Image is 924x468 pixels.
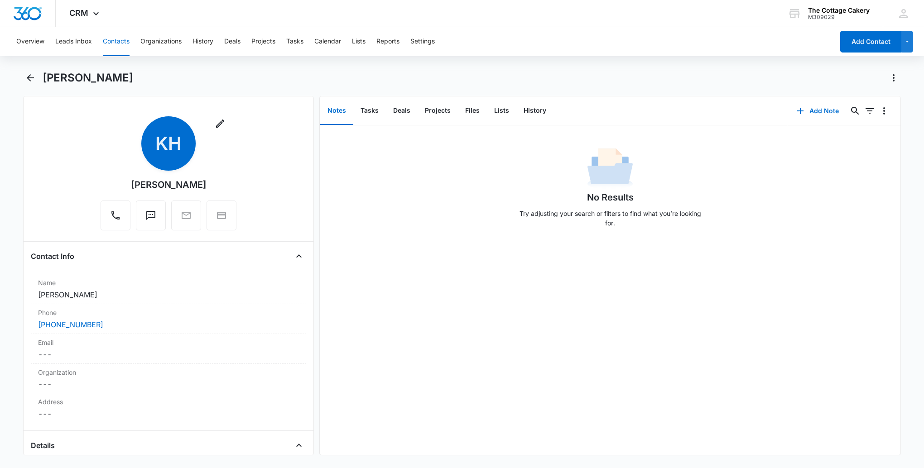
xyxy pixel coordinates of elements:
[862,104,877,118] button: Filters
[136,215,166,222] a: Text
[587,145,633,191] img: No Data
[140,27,182,56] button: Organizations
[31,334,306,364] div: Email---
[808,14,870,20] div: account id
[38,289,299,300] dd: [PERSON_NAME]
[224,27,241,56] button: Deals
[418,97,458,125] button: Projects
[38,397,299,406] label: Address
[410,27,435,56] button: Settings
[458,97,487,125] button: Files
[141,116,196,171] span: KH
[38,408,299,419] dd: ---
[101,215,130,222] a: Call
[587,191,634,204] h1: No Results
[31,393,306,423] div: Address---
[848,104,862,118] button: Search...
[31,440,55,451] h4: Details
[292,438,306,453] button: Close
[516,97,553,125] button: History
[38,278,299,287] label: Name
[55,27,92,56] button: Leads Inbox
[487,97,516,125] button: Lists
[314,27,341,56] button: Calendar
[886,71,901,85] button: Actions
[38,308,299,317] label: Phone
[352,27,366,56] button: Lists
[69,8,88,18] span: CRM
[38,379,299,390] dd: ---
[38,349,299,360] dd: ---
[101,201,130,230] button: Call
[31,274,306,304] div: Name[PERSON_NAME]
[515,209,705,228] p: Try adjusting your search or filters to find what you’re looking for.
[23,71,37,85] button: Back
[286,27,303,56] button: Tasks
[808,7,870,14] div: account name
[251,27,275,56] button: Projects
[788,100,848,122] button: Add Note
[31,251,74,262] h4: Contact Info
[292,249,306,263] button: Close
[376,27,399,56] button: Reports
[136,201,166,230] button: Text
[386,97,418,125] button: Deals
[31,304,306,334] div: Phone[PHONE_NUMBER]
[38,368,299,377] label: Organization
[31,364,306,393] div: Organization---
[320,97,353,125] button: Notes
[353,97,386,125] button: Tasks
[16,27,44,56] button: Overview
[131,178,207,191] div: [PERSON_NAME]
[103,27,130,56] button: Contacts
[43,71,133,85] h1: [PERSON_NAME]
[38,338,299,347] label: Email
[877,104,891,118] button: Overflow Menu
[38,319,103,330] a: [PHONE_NUMBER]
[192,27,213,56] button: History
[840,31,901,53] button: Add Contact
